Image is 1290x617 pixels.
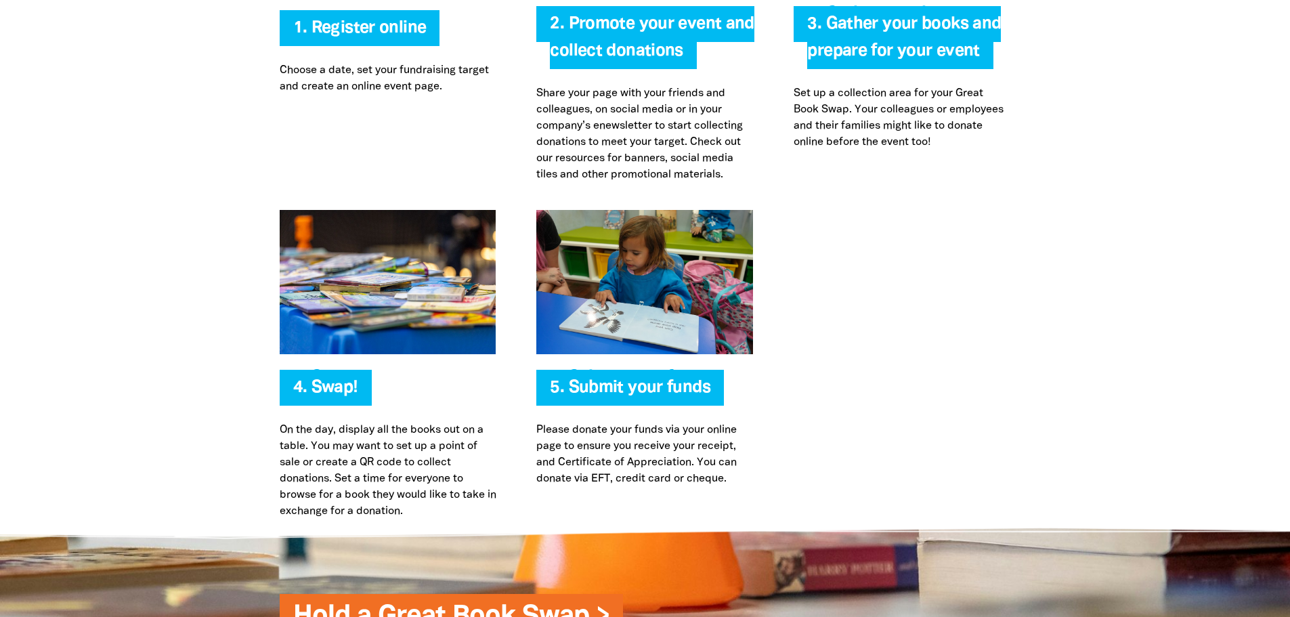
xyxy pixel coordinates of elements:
[794,85,1010,150] p: Set up a collection area for your Great Book Swap. Your colleagues or employees and their familie...
[550,380,710,406] span: 5. Submit your funds
[807,16,1001,69] span: 3. Gather your books and prepare for your event
[536,210,753,354] img: Submit your funds
[536,85,753,183] p: Share your page with your friends and colleagues, on social media or in your company’s enewslette...
[280,62,496,95] p: Choose a date, set your fundraising target and create an online event page.
[293,20,427,36] a: 1. Register online
[280,422,496,519] p: On the day, display all the books out on a table. You may want to set up a point of sale or creat...
[550,16,754,69] span: 2. Promote your event and collect donations
[280,210,496,354] img: Swap!
[293,380,358,406] span: 4. Swap!
[536,422,753,487] p: Please donate your funds via your online page to ensure you receive your receipt, and Certificate...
